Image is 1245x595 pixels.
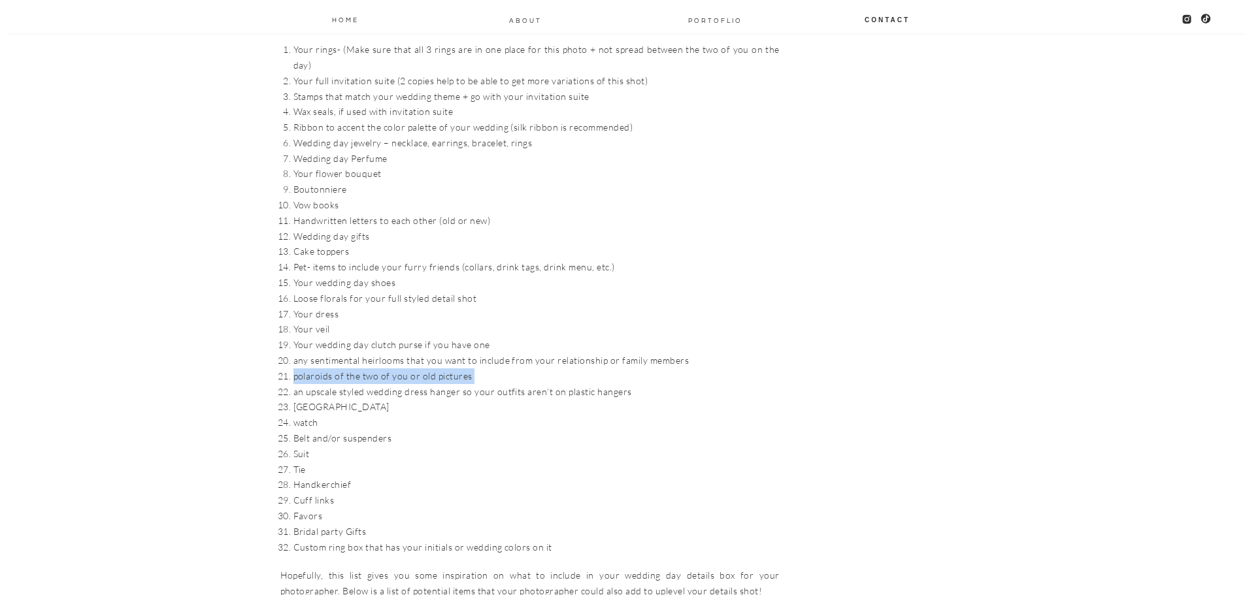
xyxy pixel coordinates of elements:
[293,477,780,492] li: Handkerchief
[293,89,780,105] li: Stamps that match your wedding theme + go with your invitation suite
[293,508,780,524] li: Favors
[293,166,780,182] li: Your flower bouquet
[293,399,780,415] li: [GEOGRAPHIC_DATA]
[293,182,780,197] li: Boutonniere
[293,42,780,73] li: Your rings- (Make sure that all 3 rings are in one place for this photo + not spread between the ...
[293,135,780,151] li: Wedding day jewelry – necklace, earrings, bracelet, rings
[293,353,780,368] li: any sentimental heirlooms that you want to include from your relationship or family members
[293,430,780,446] li: Belt and/or suspenders
[683,14,748,25] a: PORTOFLIO
[293,104,780,120] li: Wax seals, if used with invitation suite
[293,213,780,229] li: Handwritten letters to each other (old or new)
[293,244,780,259] li: Cake toppers
[293,306,780,322] li: Your dress
[293,197,780,213] li: Vow books
[293,415,780,430] li: watch
[293,524,780,539] li: Bridal party Gifts
[331,14,360,24] a: Home
[293,384,780,400] li: an upscale styled wedding dress hanger so your outfits aren’t on plastic hangers
[293,539,780,555] li: Custom ring box that has your initials or wedding colors on it
[293,321,780,337] li: Your veil
[293,151,780,167] li: Wedding day Perfume
[293,291,780,306] li: Loose florals for your full styled detail shot
[508,14,542,25] a: About
[293,229,780,244] li: Wedding day gifts
[293,492,780,508] li: Cuff links
[864,14,911,24] a: Contact
[293,462,780,477] li: Tie
[293,73,780,89] li: Your full invitation suite (2 copies help to be able to get more variations of this shot)
[293,337,780,353] li: Your wedding day clutch purse if you have one
[293,446,780,462] li: Suit
[293,120,780,135] li: Ribbon to accent the color palette of your wedding (silk ribbon is recommended)
[293,368,780,384] li: polaroids of the two of you or old pictures
[293,259,780,275] li: Pet- items to include your furry friends (collars, drink tags, drink menu, etc.)
[293,275,780,291] li: Your wedding day shoes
